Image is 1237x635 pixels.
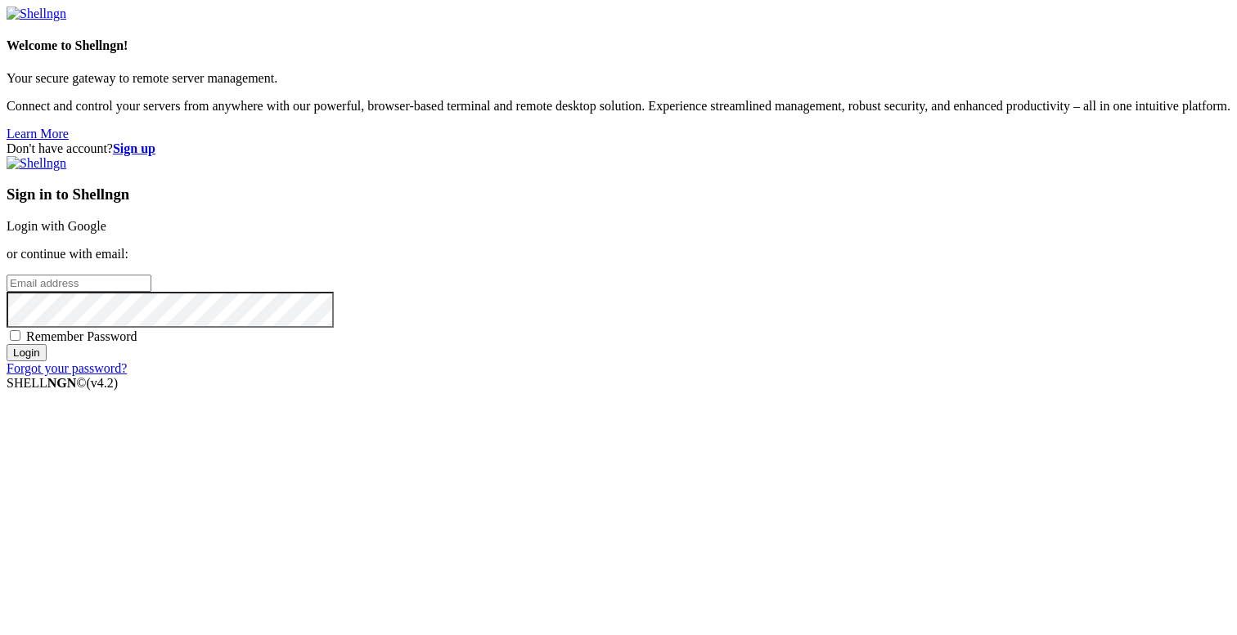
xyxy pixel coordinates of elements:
[87,376,119,390] span: 4.2.0
[7,219,106,233] a: Login with Google
[7,186,1230,203] h3: Sign in to Shellngn
[47,376,77,390] b: NGN
[7,127,69,141] a: Learn More
[7,156,66,171] img: Shellngn
[7,141,1230,156] div: Don't have account?
[7,344,47,361] input: Login
[7,7,66,21] img: Shellngn
[7,275,151,292] input: Email address
[7,376,118,390] span: SHELL ©
[7,361,127,375] a: Forgot your password?
[7,99,1230,114] p: Connect and control your servers from anywhere with our powerful, browser-based terminal and remo...
[7,38,1230,53] h4: Welcome to Shellngn!
[10,330,20,341] input: Remember Password
[7,71,1230,86] p: Your secure gateway to remote server management.
[26,329,137,343] span: Remember Password
[7,247,1230,262] p: or continue with email:
[113,141,155,155] a: Sign up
